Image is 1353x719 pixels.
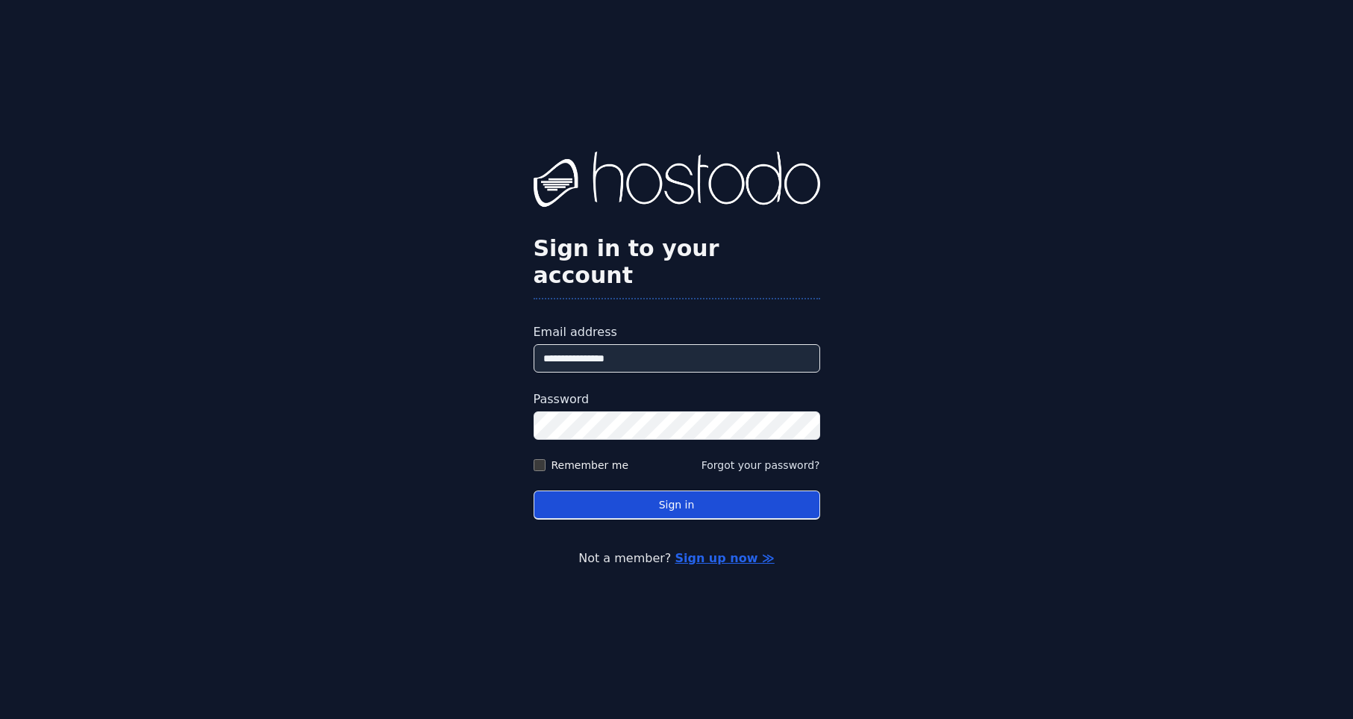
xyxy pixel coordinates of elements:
[702,458,820,473] button: Forgot your password?
[675,551,774,565] a: Sign up now ≫
[534,323,820,341] label: Email address
[534,152,820,211] img: Hostodo
[72,550,1281,567] p: Not a member?
[534,491,820,520] button: Sign in
[551,458,629,473] label: Remember me
[534,235,820,289] h2: Sign in to your account
[534,390,820,408] label: Password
